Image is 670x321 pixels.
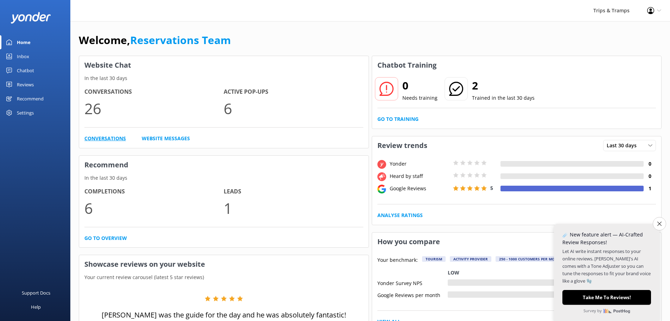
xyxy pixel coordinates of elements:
a: Website Messages [142,135,190,142]
div: Heard by staff [388,172,451,180]
h3: Recommend [79,156,369,174]
h4: Completions [84,187,224,196]
p: 26 [84,97,224,120]
div: Tourism [422,256,446,262]
h3: Website Chat [79,56,369,74]
p: 1 [224,196,363,220]
div: Google Reviews [388,185,451,192]
div: Help [31,300,41,314]
p: 6 [84,196,224,220]
a: Reservations Team [130,33,231,47]
p: In the last 30 days [79,74,369,82]
div: Settings [17,106,34,120]
h4: 0 [644,172,656,180]
div: Google Reviews per month [377,291,448,298]
div: Chatbot [17,63,34,78]
p: 6 [224,97,363,120]
h3: Showcase reviews on your website [79,255,369,273]
p: Your current review carousel (latest 5 star reviews) [79,273,369,281]
div: Yonder [388,160,451,168]
h3: How you compare [372,233,445,251]
p: In the last 30 days [79,174,369,182]
a: Go to Training [377,115,419,123]
div: 250 - 1000 customers per month [496,256,566,262]
h2: 2 [472,77,535,94]
p: Your benchmark: [377,256,418,265]
h4: Leads [224,187,363,196]
p: Low [448,269,459,277]
h4: Active Pop-ups [224,87,363,97]
a: Analyse Ratings [377,211,423,219]
div: Activity Provider [450,256,491,262]
h1: Welcome, [79,32,231,49]
p: Trained in the last 30 days [472,94,535,102]
a: Go to overview [84,234,127,242]
div: Recommend [17,92,44,106]
h3: Review trends [372,136,433,155]
h2: 0 [402,77,438,94]
h4: 0 [644,160,656,168]
img: yonder-white-logo.png [11,12,51,24]
div: Reviews [17,78,34,92]
div: Yonder Survey NPS [377,279,448,286]
h3: Chatbot Training [372,56,442,74]
div: Support Docs [22,286,50,300]
h4: 1 [644,185,656,192]
span: 5 [490,185,493,191]
div: Inbox [17,49,29,63]
p: Needs training [402,94,438,102]
a: Conversations [84,135,126,142]
span: Last 30 days [607,142,641,149]
div: Home [17,35,31,49]
h4: Conversations [84,87,224,97]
